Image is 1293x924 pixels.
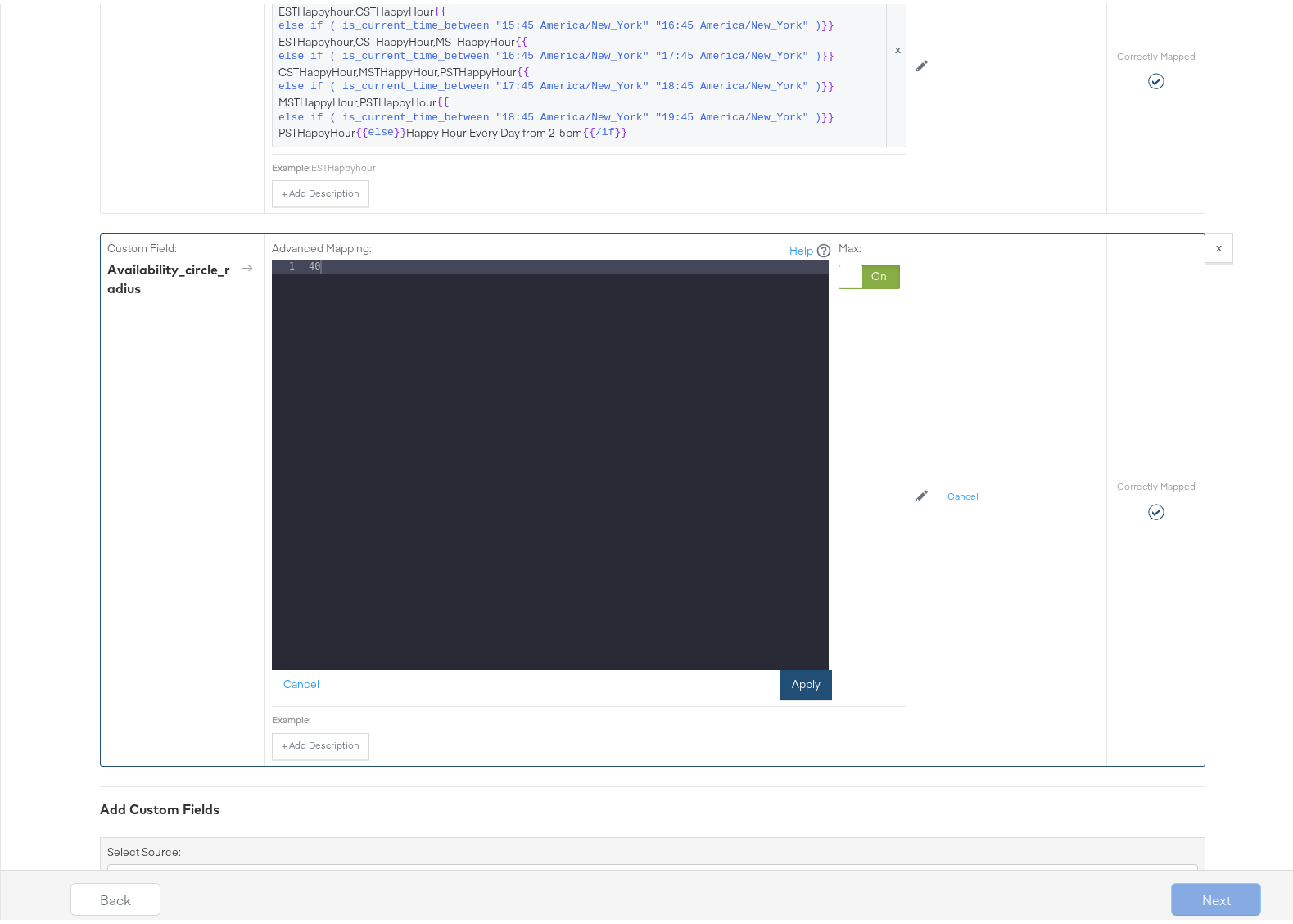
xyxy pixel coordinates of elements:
[394,121,407,137] span: }}
[1117,476,1196,489] label: Correctly Mapped
[436,91,450,106] span: {{
[107,840,181,856] label: Select Source:
[821,75,834,91] span: }}
[582,121,595,137] span: {{
[1117,46,1196,59] label: Correctly Mapped
[278,75,821,91] span: else if ( is_current_time_between "17:45 America/New_York" "18:45 America/New_York" )
[821,15,834,30] span: }}
[595,121,614,137] span: /if
[821,45,834,61] span: }}
[272,176,369,202] button: + Add Description
[938,480,988,506] button: Cancel
[1216,236,1222,251] strong: x
[272,709,311,722] div: Example:
[272,237,372,252] label: Advanced Mapping:
[107,237,258,252] label: Custom Field:
[839,237,900,252] label: Max:
[278,15,821,30] span: else if ( is_current_time_between "15:45 America/New_York" "16:45 America/New_York" )
[789,239,813,255] a: Help
[515,30,528,46] span: {{
[100,796,1205,815] div: Add Custom Fields
[272,157,311,170] div: Example:
[272,256,305,269] div: 1
[107,256,258,294] div: availability_circle_radius
[368,121,394,137] span: else
[1205,229,1233,259] button: x
[355,121,368,137] span: {{
[278,45,821,61] span: else if ( is_current_time_between "16:45 America/New_York" "17:45 America/New_York" )
[517,61,530,76] span: {{
[272,729,369,755] button: + Add Description
[821,106,834,122] span: }}
[780,666,832,695] button: Apply
[614,121,627,137] span: }}
[272,666,331,695] button: Cancel
[311,157,906,170] div: ESTHappyhour
[278,106,821,122] span: else if ( is_current_time_between "18:45 America/New_York" "19:45 America/New_York" )
[70,879,160,912] button: Back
